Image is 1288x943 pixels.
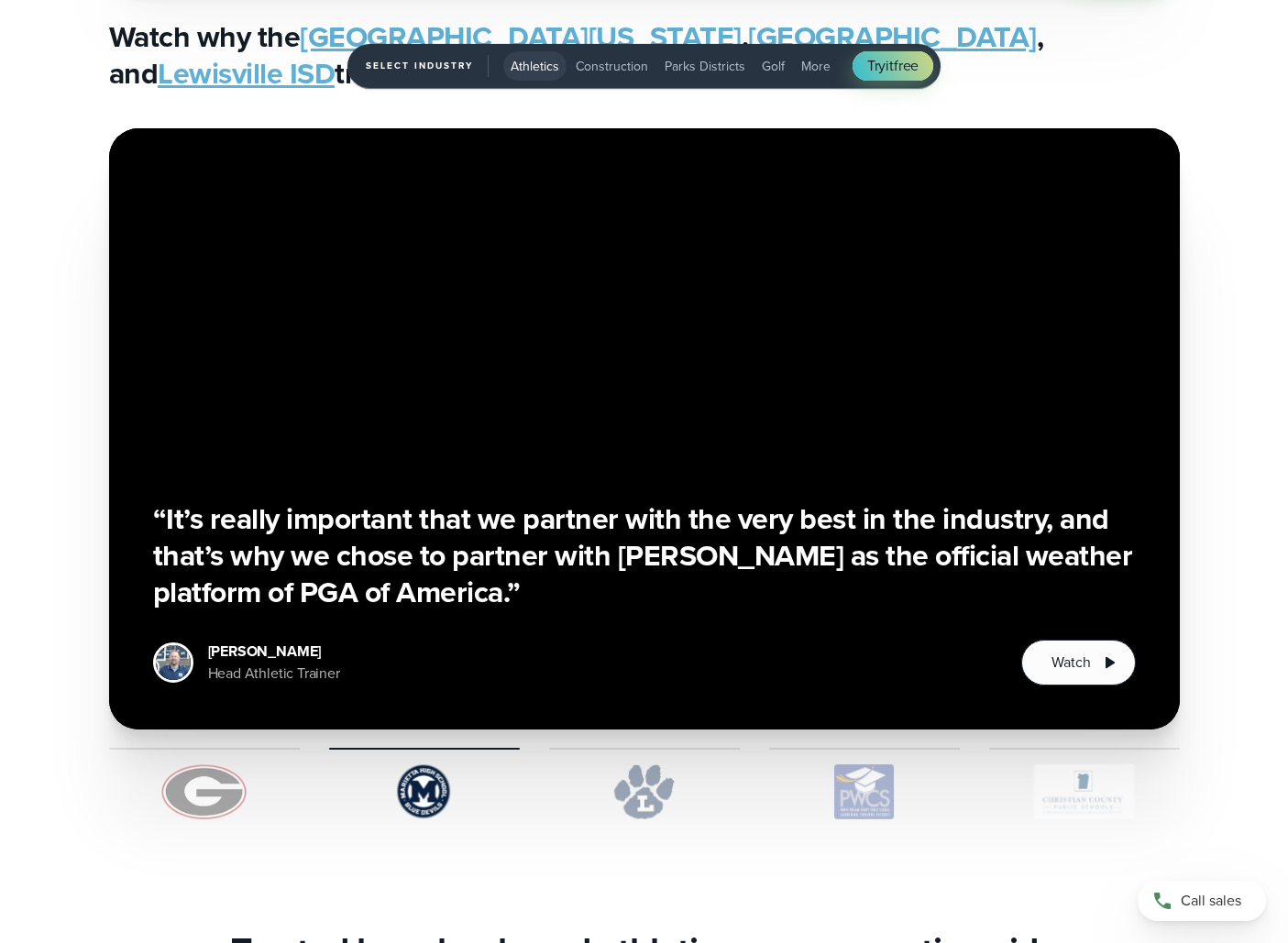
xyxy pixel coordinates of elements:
button: Construction [568,51,655,81]
span: Parks Districts [665,57,745,76]
a: Lewisville ISD [158,51,335,95]
button: Parks Districts [657,51,753,81]
img: Marietta-High-School.svg [329,764,520,819]
div: Head Athletic Trainer [208,663,340,685]
div: [PERSON_NAME] [208,641,340,663]
span: Golf [762,57,785,76]
button: Watch [1021,640,1135,685]
div: slideshow [109,128,1180,729]
a: Tryitfree [853,51,933,81]
span: Watch [1051,652,1090,674]
button: Golf [754,51,792,81]
span: Try free [867,55,919,77]
h3: Watch why the , , and trust Perry Weather. [109,18,1180,92]
span: Select Industry [366,55,489,77]
span: Call sales [1181,890,1241,912]
img: Jeff-Hopp.jpg [156,645,191,680]
span: Construction [576,57,648,76]
span: it [886,55,894,76]
div: 2 of 5 [109,128,1180,729]
a: [GEOGRAPHIC_DATA][US_STATE] [300,15,742,59]
h3: “It’s really important that we partner with the very best in the industry, and that’s why we chos... [153,500,1136,610]
a: Call sales [1138,881,1266,921]
button: More [794,51,838,81]
span: More [801,57,831,76]
span: Athletics [511,57,559,76]
button: Athletics [503,51,567,81]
